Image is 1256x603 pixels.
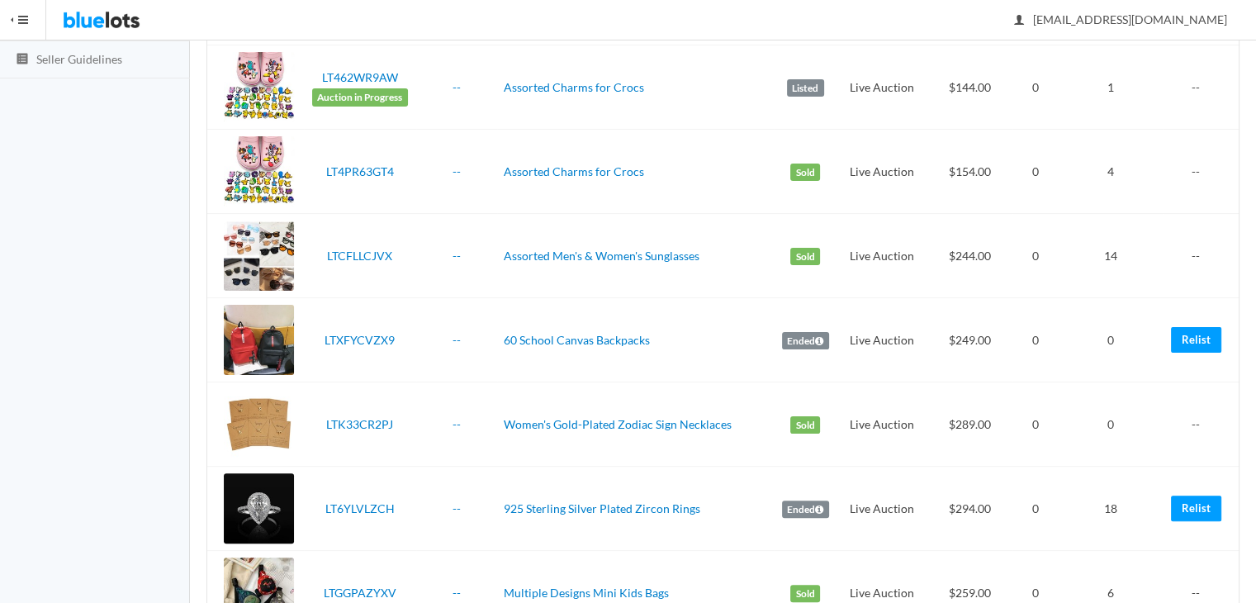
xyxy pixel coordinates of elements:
a: Relist [1171,327,1221,353]
a: -- [453,164,461,178]
a: LTK33CR2PJ [326,417,393,431]
td: Live Auction [837,298,927,382]
td: Live Auction [837,45,927,130]
label: Sold [790,164,820,182]
td: 14 [1059,214,1163,298]
a: LTXFYCVZX9 [325,333,395,347]
td: $294.00 [927,467,1012,551]
ion-icon: list box [14,52,31,68]
a: -- [453,333,461,347]
span: Auction in Progress [312,88,408,107]
td: $154.00 [927,130,1012,214]
a: -- [453,501,461,515]
td: Live Auction [837,382,927,467]
td: 0 [1012,45,1059,130]
label: Sold [790,416,820,434]
label: Sold [790,248,820,266]
td: $289.00 [927,382,1012,467]
td: -- [1163,130,1239,214]
td: 0 [1012,130,1059,214]
td: $249.00 [927,298,1012,382]
span: [EMAIL_ADDRESS][DOMAIN_NAME] [1015,12,1227,26]
span: Seller Guidelines [36,52,122,66]
a: -- [453,249,461,263]
label: Listed [787,79,824,97]
ion-icon: person [1011,13,1027,29]
td: $144.00 [927,45,1012,130]
a: -- [453,80,461,94]
td: 0 [1012,467,1059,551]
a: Assorted Charms for Crocs [504,80,644,94]
td: -- [1163,214,1239,298]
td: -- [1163,45,1239,130]
a: -- [453,417,461,431]
td: 4 [1059,130,1163,214]
a: Women's Gold-Plated Zodiac Sign Necklaces [504,417,732,431]
td: 0 [1012,298,1059,382]
td: Live Auction [837,467,927,551]
td: 0 [1012,382,1059,467]
td: 0 [1059,382,1163,467]
label: Ended [782,501,829,519]
td: 0 [1012,214,1059,298]
a: LT4PR63GT4 [326,164,394,178]
label: Ended [782,332,829,350]
td: 1 [1059,45,1163,130]
a: Relist [1171,496,1221,521]
td: 18 [1059,467,1163,551]
a: LTGGPAZYXV [324,586,396,600]
td: -- [1163,382,1239,467]
a: 925 Sterling Silver Plated Zircon Rings [504,501,700,515]
a: Multiple Designs Mini Kids Bags [504,586,669,600]
a: -- [453,586,461,600]
td: 0 [1059,298,1163,382]
td: Live Auction [837,130,927,214]
label: Sold [790,585,820,603]
a: 60 School Canvas Backpacks [504,333,650,347]
a: LT6YLVLZCH [325,501,395,515]
a: Assorted Charms for Crocs [504,164,644,178]
a: LTCFLLCJVX [327,249,392,263]
a: LT462WR9AW [322,70,398,84]
a: Assorted Men's & Women's Sunglasses [504,249,699,263]
td: Live Auction [837,214,927,298]
td: $244.00 [927,214,1012,298]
